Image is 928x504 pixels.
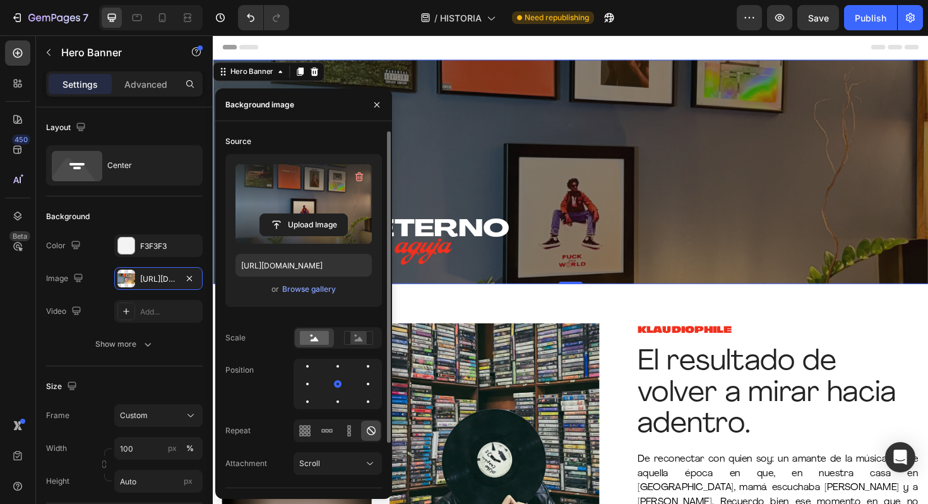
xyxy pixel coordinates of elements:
span: Need republishing [525,12,589,23]
button: Custom [114,404,203,427]
p: Settings [62,78,98,91]
div: Undo/Redo [238,5,289,30]
div: Source [225,136,251,147]
button: Scroll [294,452,382,475]
div: Image [46,270,86,287]
h2: El resultado de volver a mirar hacia adentro. [448,328,748,431]
button: Publish [844,5,897,30]
span: or [271,282,279,297]
div: 450 [12,135,30,145]
span: Custom [120,410,148,421]
span: px [184,476,193,486]
button: px [182,441,198,456]
div: Center [107,151,184,180]
div: Beta [9,231,30,241]
div: Position [225,364,254,376]
button: Browse gallery [282,283,336,296]
input: https://example.com/image.jpg [235,254,372,277]
div: Size [46,378,80,395]
p: Advanced [124,78,167,91]
input: px [114,470,203,493]
span: HISTORIA [440,11,482,25]
div: Hero Banner [16,33,66,44]
h1: GROOVE ETERNO [9,189,748,224]
div: Show more [95,338,154,351]
input: px% [114,437,203,460]
p: Hero Banner [61,45,169,60]
span: Save [808,13,829,23]
div: Repeat [225,425,251,436]
div: [URL][DOMAIN_NAME] [140,273,177,285]
div: Attachment [225,458,267,469]
div: Color [46,237,83,255]
label: Height [46,476,69,487]
div: % [186,443,194,454]
div: Background [46,211,90,222]
div: Video [46,303,84,320]
p: 7 [83,10,88,25]
div: F3F3F3 [140,241,199,252]
label: Frame [46,410,69,421]
div: px [168,443,177,454]
div: Layout [46,119,88,136]
p: KLAUDIOPHILE [449,306,747,320]
div: Scale [225,332,246,344]
button: % [165,441,180,456]
button: Show more [46,333,203,356]
button: Save [797,5,839,30]
p: El amor por la aguja [9,201,748,243]
iframe: Design area [213,35,928,504]
div: Background image [225,99,294,111]
div: Publish [855,11,886,25]
div: Add... [140,306,199,318]
button: 7 [5,5,94,30]
span: / [434,11,437,25]
div: Open Intercom Messenger [885,442,915,472]
span: Scroll [299,459,320,468]
button: Upload Image [259,213,348,236]
label: Width [46,443,67,454]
